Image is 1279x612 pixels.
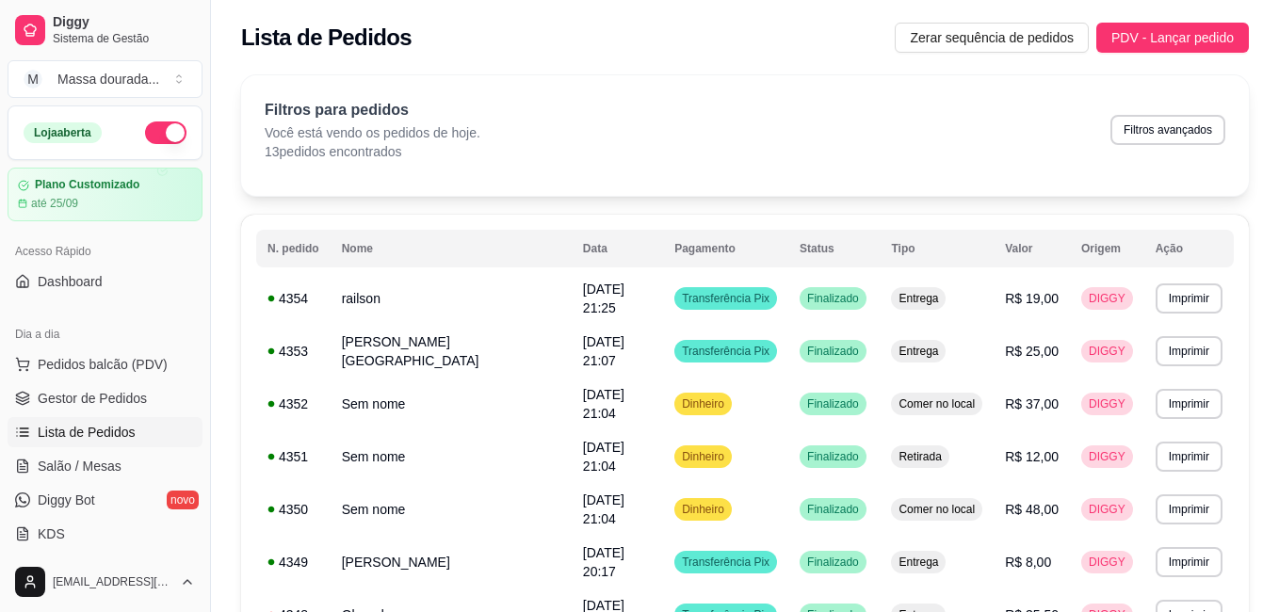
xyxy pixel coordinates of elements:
[57,70,159,89] div: Massa dourada ...
[583,440,624,474] span: [DATE] 21:04
[8,319,202,349] div: Dia a dia
[1085,502,1129,517] span: DIGGY
[880,230,994,267] th: Tipo
[1005,555,1051,570] span: R$ 8,00
[1144,230,1234,267] th: Ação
[265,123,480,142] p: Você está vendo os pedidos de hoje.
[24,70,42,89] span: M
[1156,336,1222,366] button: Imprimir
[1085,449,1129,464] span: DIGGY
[331,230,572,267] th: Nome
[1005,396,1059,411] span: R$ 37,00
[267,553,319,572] div: 4349
[895,23,1089,53] button: Zerar sequência de pedidos
[8,559,202,604] button: [EMAIL_ADDRESS][DOMAIN_NAME]
[241,23,412,53] h2: Lista de Pedidos
[8,451,202,481] a: Salão / Mesas
[265,142,480,161] p: 13 pedidos encontrados
[583,492,624,526] span: [DATE] 21:04
[803,502,863,517] span: Finalizado
[265,99,480,121] p: Filtros para pedidos
[803,344,863,359] span: Finalizado
[803,555,863,570] span: Finalizado
[895,449,945,464] span: Retirada
[8,383,202,413] a: Gestor de Pedidos
[331,272,572,325] td: railson
[35,178,139,192] article: Plano Customizado
[1156,389,1222,419] button: Imprimir
[895,502,979,517] span: Comer no local
[1156,547,1222,577] button: Imprimir
[1156,442,1222,472] button: Imprimir
[1096,23,1249,53] button: PDV - Lançar pedido
[145,121,186,144] button: Alterar Status
[38,491,95,509] span: Diggy Bot
[53,574,172,589] span: [EMAIL_ADDRESS][DOMAIN_NAME]
[1085,344,1129,359] span: DIGGY
[678,291,773,306] span: Transferência Pix
[8,266,202,297] a: Dashboard
[1005,291,1059,306] span: R$ 19,00
[331,430,572,483] td: Sem nome
[38,423,136,442] span: Lista de Pedidos
[583,545,624,579] span: [DATE] 20:17
[8,60,202,98] button: Select a team
[1070,230,1144,267] th: Origem
[895,555,942,570] span: Entrega
[994,230,1070,267] th: Valor
[331,536,572,588] td: [PERSON_NAME]
[331,378,572,430] td: Sem nome
[8,417,202,447] a: Lista de Pedidos
[267,500,319,519] div: 4350
[1005,502,1059,517] span: R$ 48,00
[38,389,147,408] span: Gestor de Pedidos
[803,291,863,306] span: Finalizado
[267,447,319,466] div: 4351
[583,387,624,421] span: [DATE] 21:04
[31,196,78,211] article: até 25/09
[1111,27,1234,48] span: PDV - Lançar pedido
[1085,396,1129,411] span: DIGGY
[1085,555,1129,570] span: DIGGY
[1156,283,1222,314] button: Imprimir
[38,457,121,475] span: Salão / Mesas
[788,230,880,267] th: Status
[895,396,979,411] span: Comer no local
[583,282,624,315] span: [DATE] 21:25
[678,555,773,570] span: Transferência Pix
[8,349,202,379] button: Pedidos balcão (PDV)
[1110,115,1225,145] button: Filtros avançados
[267,342,319,361] div: 4353
[1085,291,1129,306] span: DIGGY
[910,27,1074,48] span: Zerar sequência de pedidos
[24,122,102,143] div: Loja aberta
[8,485,202,515] a: Diggy Botnovo
[267,395,319,413] div: 4352
[1005,344,1059,359] span: R$ 25,00
[895,344,942,359] span: Entrega
[8,236,202,266] div: Acesso Rápido
[8,168,202,221] a: Plano Customizadoaté 25/09
[572,230,663,267] th: Data
[803,449,863,464] span: Finalizado
[803,396,863,411] span: Finalizado
[256,230,331,267] th: N. pedido
[38,524,65,543] span: KDS
[331,483,572,536] td: Sem nome
[678,396,728,411] span: Dinheiro
[678,449,728,464] span: Dinheiro
[678,502,728,517] span: Dinheiro
[1156,494,1222,524] button: Imprimir
[8,519,202,549] a: KDS
[1005,449,1059,464] span: R$ 12,00
[663,230,788,267] th: Pagamento
[895,291,942,306] span: Entrega
[678,344,773,359] span: Transferência Pix
[583,334,624,368] span: [DATE] 21:07
[8,8,202,53] a: DiggySistema de Gestão
[38,355,168,374] span: Pedidos balcão (PDV)
[53,31,195,46] span: Sistema de Gestão
[53,14,195,31] span: Diggy
[267,289,319,308] div: 4354
[38,272,103,291] span: Dashboard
